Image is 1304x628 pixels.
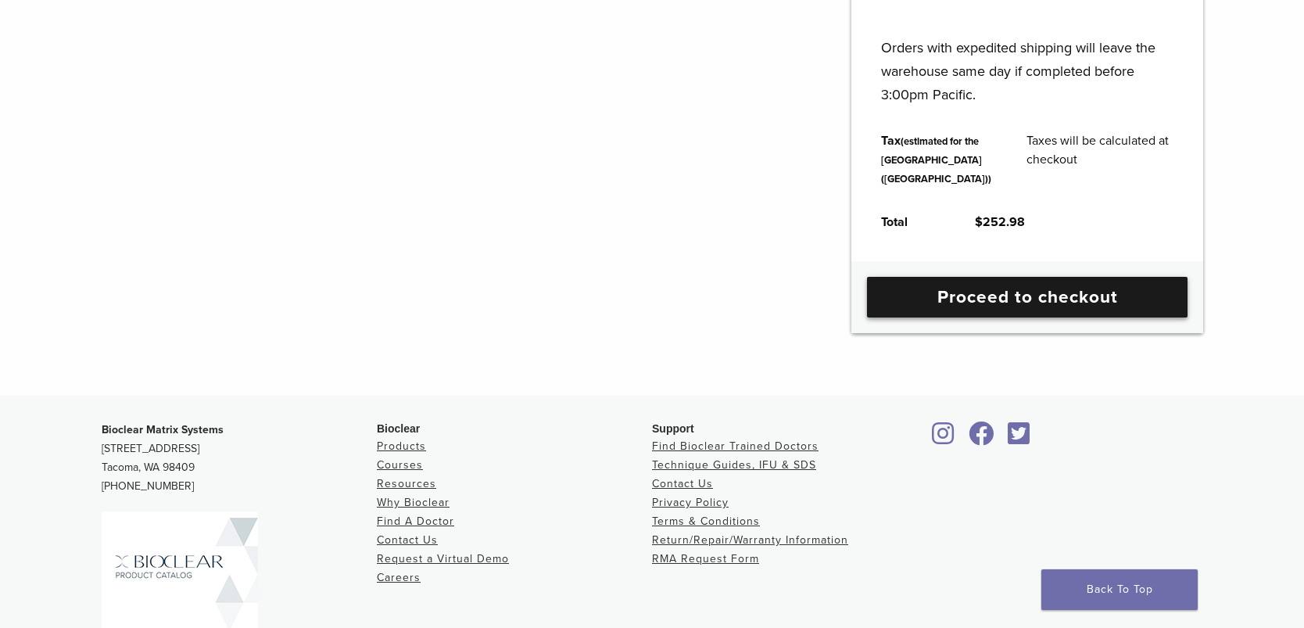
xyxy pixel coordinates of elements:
[881,135,991,185] small: (estimated for the [GEOGRAPHIC_DATA] ([GEOGRAPHIC_DATA]))
[867,277,1188,318] a: Proceed to checkout
[102,421,377,496] p: [STREET_ADDRESS] Tacoma, WA 98409 [PHONE_NUMBER]
[963,431,999,447] a: Bioclear
[377,422,420,435] span: Bioclear
[377,458,423,472] a: Courses
[377,515,454,528] a: Find A Doctor
[652,477,713,490] a: Contact Us
[652,422,694,435] span: Support
[377,533,438,547] a: Contact Us
[652,552,759,565] a: RMA Request Form
[1041,569,1198,610] a: Back To Top
[1008,119,1191,200] td: Taxes will be calculated at checkout
[975,214,983,230] span: $
[975,214,1025,230] bdi: 252.98
[652,496,729,509] a: Privacy Policy
[652,440,819,453] a: Find Bioclear Trained Doctors
[377,440,426,453] a: Products
[863,200,957,244] th: Total
[652,458,816,472] a: Technique Guides, IFU & SDS
[881,13,1174,106] p: Orders with expedited shipping will leave the warehouse same day if completed before 3:00pm Pacific.
[377,571,421,584] a: Careers
[652,533,848,547] a: Return/Repair/Warranty Information
[927,431,960,447] a: Bioclear
[102,423,224,436] strong: Bioclear Matrix Systems
[377,552,509,565] a: Request a Virtual Demo
[1002,431,1035,447] a: Bioclear
[377,477,436,490] a: Resources
[863,119,1008,200] th: Tax
[377,496,450,509] a: Why Bioclear
[652,515,760,528] a: Terms & Conditions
